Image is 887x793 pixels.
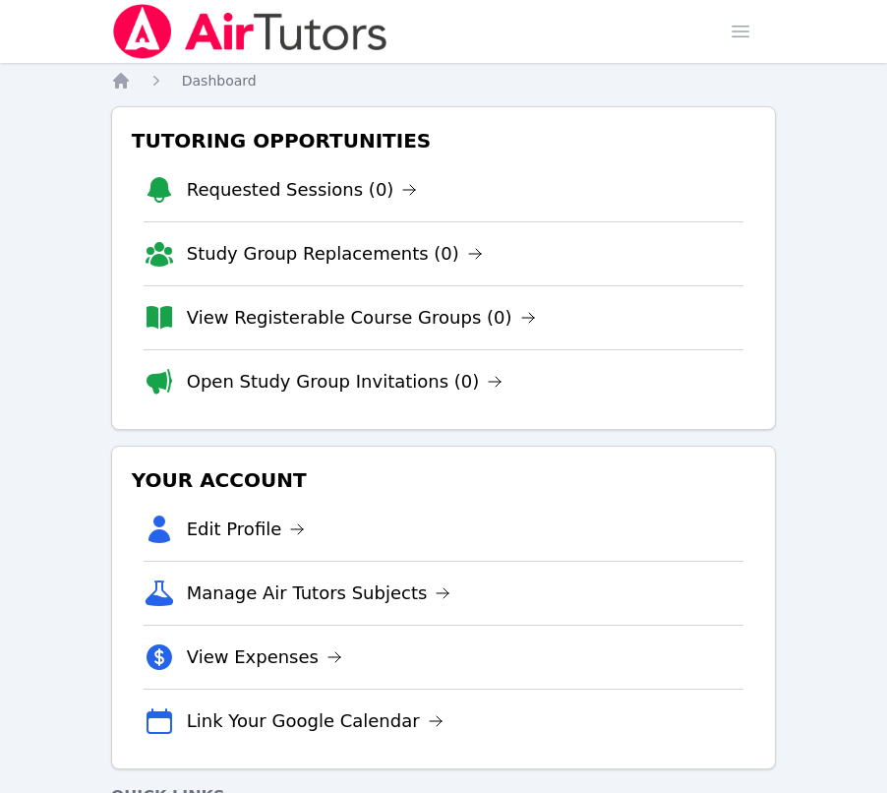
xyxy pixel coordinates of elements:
[187,240,483,268] a: Study Group Replacements (0)
[128,123,760,158] h3: Tutoring Opportunities
[187,643,342,671] a: View Expenses
[187,516,306,543] a: Edit Profile
[187,304,536,332] a: View Registerable Course Groups (0)
[111,71,777,91] nav: Breadcrumb
[187,368,503,396] a: Open Study Group Invitations (0)
[182,73,257,89] span: Dashboard
[128,462,760,498] h3: Your Account
[187,707,443,735] a: Link Your Google Calendar
[187,176,418,204] a: Requested Sessions (0)
[111,4,389,59] img: Air Tutors
[182,71,257,91] a: Dashboard
[187,579,451,607] a: Manage Air Tutors Subjects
